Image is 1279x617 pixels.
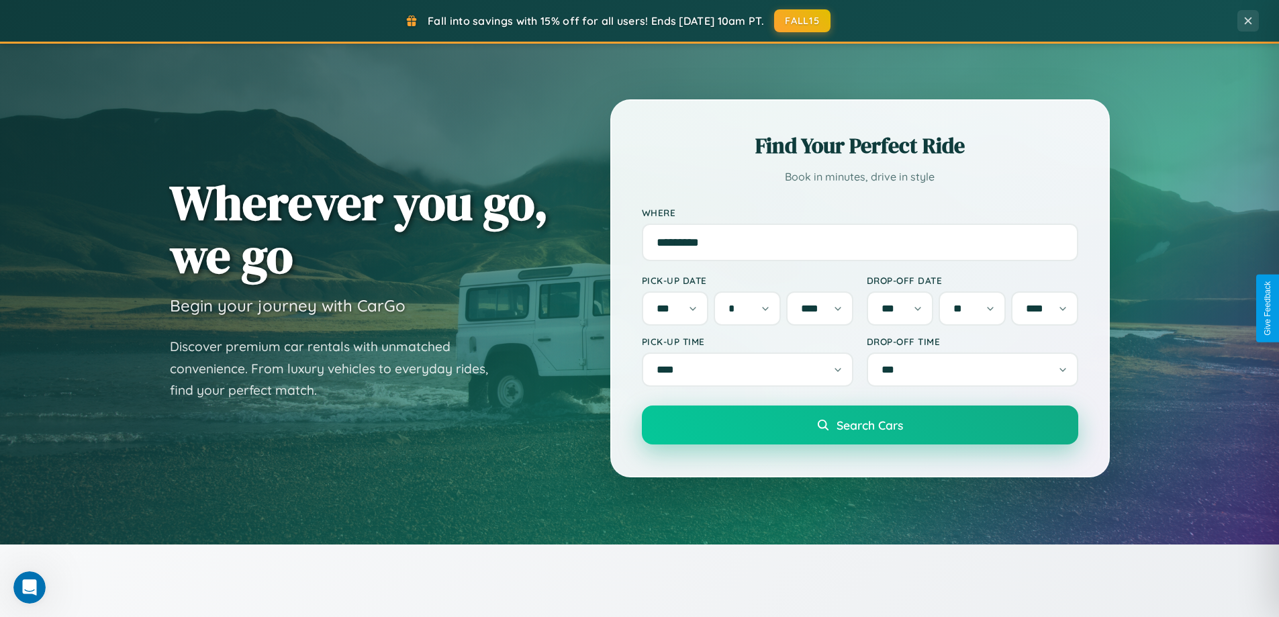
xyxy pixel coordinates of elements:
h3: Begin your journey with CarGo [170,295,406,316]
p: Discover premium car rentals with unmatched convenience. From luxury vehicles to everyday rides, ... [170,336,506,401]
div: Give Feedback [1263,281,1272,336]
h2: Find Your Perfect Ride [642,131,1078,160]
p: Book in minutes, drive in style [642,167,1078,187]
span: Fall into savings with 15% off for all users! Ends [DATE] 10am PT. [428,14,764,28]
button: Search Cars [642,406,1078,444]
span: Search Cars [837,418,903,432]
label: Drop-off Date [867,275,1078,286]
h1: Wherever you go, we go [170,176,549,282]
label: Drop-off Time [867,336,1078,347]
button: FALL15 [774,9,831,32]
label: Pick-up Date [642,275,853,286]
iframe: Intercom live chat [13,571,46,604]
label: Where [642,207,1078,218]
label: Pick-up Time [642,336,853,347]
